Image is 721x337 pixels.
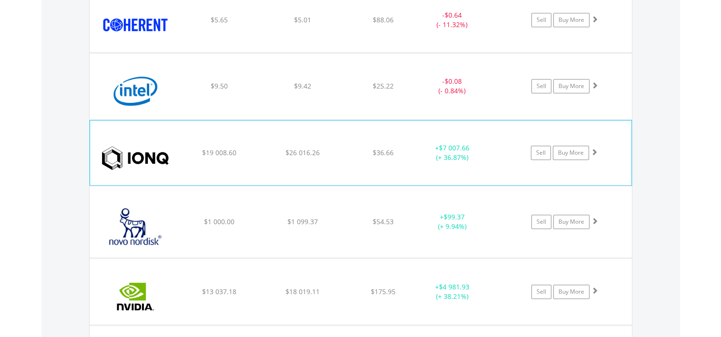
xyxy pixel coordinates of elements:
a: Sell [531,13,551,27]
a: Sell [531,215,551,229]
span: $36.66 [373,148,394,157]
div: + (+ 36.87%) [416,143,487,162]
img: EQU.US.IONQ.png [95,132,177,183]
img: EQU.US.NVO.png [94,198,176,255]
span: $5.65 [210,15,227,24]
img: EQU.US.NVDA.png [94,270,176,322]
div: - (- 11.32%) [416,10,488,30]
a: Sell [531,285,551,299]
span: $9.50 [210,81,227,90]
span: $0.64 [445,10,462,20]
span: $0.08 [445,77,462,86]
span: $7 007.66 [438,143,469,152]
a: Sell [531,79,551,93]
span: $13 037.18 [202,287,236,296]
span: $4 981.93 [439,282,469,291]
span: $5.01 [294,15,311,24]
span: $54.53 [373,217,394,226]
span: $26 016.26 [285,148,320,157]
div: - (- 0.84%) [416,77,488,96]
a: Buy More [553,13,589,27]
a: Buy More [553,79,589,93]
div: + (+ 38.21%) [416,282,488,301]
span: $175.95 [371,287,396,296]
span: $99.37 [444,212,465,221]
div: + (+ 9.94%) [416,212,488,231]
a: Buy More [553,146,589,160]
span: $1 000.00 [203,217,234,226]
span: $19 008.60 [202,148,236,157]
span: $18 019.11 [285,287,320,296]
span: $9.42 [294,81,311,90]
span: $88.06 [373,15,394,24]
span: $25.22 [373,81,394,90]
a: Buy More [553,285,589,299]
a: Sell [531,146,551,160]
a: Buy More [553,215,589,229]
span: $1 099.37 [287,217,318,226]
img: EQU.US.INTC.png [94,65,176,117]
